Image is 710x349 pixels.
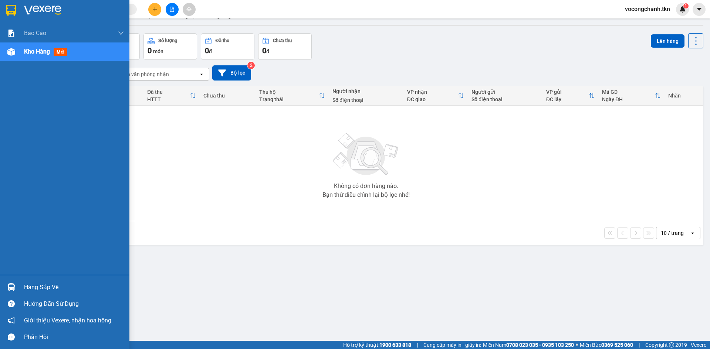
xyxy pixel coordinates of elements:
[24,28,46,38] span: Báo cáo
[118,30,124,36] span: down
[118,71,169,78] div: Chọn văn phòng nhận
[199,71,204,77] svg: open
[602,96,655,102] div: Ngày ĐH
[7,30,15,37] img: solution-icon
[7,283,15,291] img: warehouse-icon
[24,332,124,343] div: Phản hồi
[417,341,418,349] span: |
[54,48,67,56] span: mới
[580,341,633,349] span: Miền Bắc
[8,300,15,307] span: question-circle
[203,93,252,99] div: Chưa thu
[379,342,411,348] strong: 1900 633 818
[329,129,403,180] img: svg+xml;base64,PHN2ZyBjbGFzcz0ibGlzdC1wbHVnX19zdmciIHhtbG5zPSJodHRwOi8vd3d3LnczLm9yZy8yMDAwL3N2Zy...
[546,89,589,95] div: VP gửi
[7,48,15,56] img: warehouse-icon
[403,86,468,106] th: Toggle SortBy
[322,192,410,198] div: Bạn thử điều chỉnh lại bộ lọc nhé!
[143,86,200,106] th: Toggle SortBy
[407,89,459,95] div: VP nhận
[147,96,190,102] div: HTTT
[332,97,399,103] div: Số điện thoại
[690,230,696,236] svg: open
[212,65,251,81] button: Bộ lọc
[24,48,50,55] span: Kho hàng
[259,89,319,95] div: Thu hộ
[166,3,179,16] button: file-add
[332,88,399,94] div: Người nhận
[343,341,411,349] span: Hỗ trợ kỹ thuật:
[24,316,111,325] span: Giới thiệu Vexere, nhận hoa hồng
[216,38,229,43] div: Đã thu
[407,96,459,102] div: ĐC giao
[148,46,152,55] span: 0
[651,34,684,48] button: Lên hàng
[266,48,269,54] span: đ
[24,282,124,293] div: Hàng sắp về
[258,33,312,60] button: Chưa thu0đ
[8,317,15,324] span: notification
[542,86,598,106] th: Toggle SortBy
[483,341,574,349] span: Miền Nam
[6,5,16,16] img: logo-vxr
[169,7,175,12] span: file-add
[679,6,686,13] img: icon-new-feature
[601,342,633,348] strong: 0369 525 060
[506,342,574,348] strong: 0708 023 035 - 0935 103 250
[661,229,684,237] div: 10 / trang
[259,96,319,102] div: Trạng thái
[684,3,687,8] span: 1
[158,38,177,43] div: Số lượng
[262,46,266,55] span: 0
[669,342,674,348] span: copyright
[693,3,706,16] button: caret-down
[205,46,209,55] span: 0
[8,333,15,341] span: message
[24,298,124,309] div: Hướng dẫn sử dụng
[186,7,192,12] span: aim
[152,7,158,12] span: plus
[471,96,538,102] div: Số điện thoại
[639,341,640,349] span: |
[148,3,161,16] button: plus
[668,93,700,99] div: Nhãn
[471,89,538,95] div: Người gửi
[273,38,292,43] div: Chưa thu
[256,86,329,106] th: Toggle SortBy
[619,4,676,14] span: vocongchanh.tkn
[209,48,212,54] span: đ
[683,3,689,8] sup: 1
[147,89,190,95] div: Đã thu
[598,86,665,106] th: Toggle SortBy
[602,89,655,95] div: Mã GD
[143,33,197,60] button: Số lượng0món
[334,183,398,189] div: Không có đơn hàng nào.
[247,62,255,69] sup: 2
[183,3,196,16] button: aim
[696,6,703,13] span: caret-down
[546,96,589,102] div: ĐC lấy
[201,33,254,60] button: Đã thu0đ
[423,341,481,349] span: Cung cấp máy in - giấy in:
[576,343,578,346] span: ⚪️
[153,48,163,54] span: món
